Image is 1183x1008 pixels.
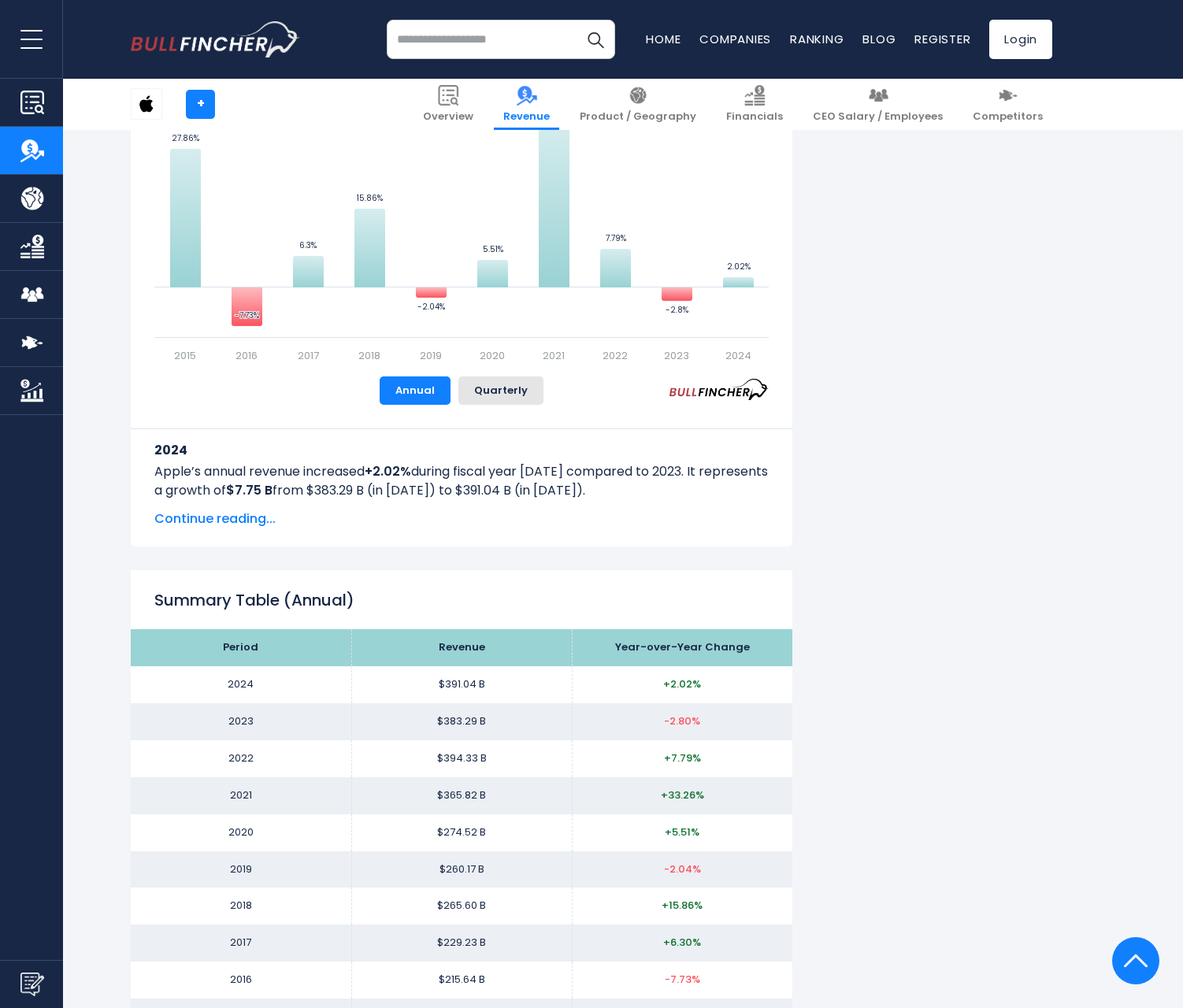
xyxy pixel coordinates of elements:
th: Year-over-Year Change [572,629,792,666]
th: Period [131,629,351,666]
text: 2017 [298,348,319,363]
td: $229.23 B [351,925,572,962]
text: -2.04% [417,301,445,313]
text: -7.73% [235,309,259,321]
span: Continue reading... [154,510,769,528]
span: Revenue [503,110,550,124]
p: Apple’s annual revenue increased during fiscal year [DATE] compared to 2023. It represents a grow... [154,462,769,500]
a: CEO Salary / Employees [803,79,952,130]
th: Revenue [351,629,572,666]
span: +33.26% [661,787,704,802]
td: $391.04 B [351,666,572,703]
text: 6.3% [299,239,317,251]
td: 2018 [131,888,351,925]
text: 2023 [664,348,689,363]
img: bullfincher logo [131,21,300,57]
td: 2016 [131,962,351,999]
td: $215.64 B [351,962,572,999]
td: $265.60 B [351,888,572,925]
text: -2.8% [666,304,688,316]
span: Overview [423,110,473,124]
text: 7.79% [606,232,626,244]
text: 2021 [543,348,565,363]
text: 15.86% [357,192,383,204]
span: -7.73% [665,972,700,987]
button: Search [576,20,615,59]
span: Financials [726,110,783,124]
span: Competitors [973,110,1043,124]
a: Product / Geography [570,79,706,130]
h3: 2024 [154,440,769,460]
span: +7.79% [664,750,701,765]
button: Quarterly [458,376,543,405]
td: $394.33 B [351,740,572,777]
td: 2024 [131,666,351,703]
a: Financials [717,79,792,130]
a: Go to homepage [131,21,300,57]
span: +6.30% [663,935,701,950]
span: +15.86% [662,898,703,913]
text: 2022 [603,348,628,363]
text: 2016 [235,348,258,363]
a: Ranking [790,31,844,47]
h2: Summary Table (Annual) [154,588,769,612]
text: 2.02% [727,261,751,272]
td: 2020 [131,814,351,851]
text: 2019 [420,348,442,363]
a: Overview [413,79,483,130]
img: AAPL logo [132,89,161,119]
a: Blog [862,31,896,47]
b: $7.75 B [226,481,273,499]
a: Revenue [494,79,559,130]
a: Companies [699,31,771,47]
a: Login [989,20,1052,59]
a: Register [914,31,970,47]
span: +2.02% [663,676,701,691]
td: 2017 [131,925,351,962]
span: CEO Salary / Employees [813,110,943,124]
text: 2024 [725,348,751,363]
text: 2015 [174,348,196,363]
text: 2018 [358,348,380,363]
b: +2.02% [365,462,411,480]
td: $383.29 B [351,703,572,740]
span: -2.04% [664,862,701,876]
text: 27.86% [172,132,199,144]
td: $365.82 B [351,777,572,814]
svg: Apple's Revenue (Year-over-Year Change) [154,9,769,364]
td: 2022 [131,740,351,777]
td: $260.17 B [351,851,572,888]
button: Annual [380,376,451,405]
text: 2020 [480,348,505,363]
span: +5.51% [665,825,699,839]
span: Product / Geography [580,110,696,124]
a: + [186,90,215,119]
span: -2.80% [664,713,700,728]
text: 5.51% [483,243,503,255]
a: Home [646,31,681,47]
a: Competitors [963,79,1052,130]
td: 2023 [131,703,351,740]
td: $274.52 B [351,814,572,851]
td: 2019 [131,851,351,888]
td: 2021 [131,777,351,814]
